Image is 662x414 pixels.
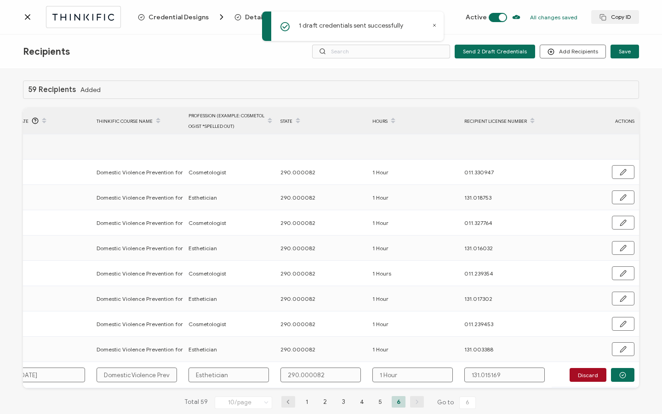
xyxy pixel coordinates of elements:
[280,268,315,279] span: 290.000082
[97,293,287,304] span: Domestic Violence Prevention for Beauty & Wellness Professionals Course
[97,344,287,355] span: Domestic Violence Prevention for Beauty & Wellness Professionals Course
[530,14,577,21] p: All changes saved
[97,243,287,253] span: Domestic Violence Prevention for Beauty & Wellness Professionals Course
[540,45,606,58] button: Add Recipients
[591,10,639,24] button: Copy ID
[373,396,387,408] li: 5
[188,268,226,279] span: Cosmetologist
[80,86,101,93] span: Added
[280,192,315,203] span: 290.000082
[460,113,552,129] div: recipient license number
[97,192,287,203] span: Domestic Violence Prevention for Beauty & Wellness Professionals Course
[300,396,314,408] li: 1
[138,12,226,22] span: Credential Designs
[92,113,184,129] div: Thinkific Course Name
[245,14,267,21] span: Details
[280,293,315,304] span: 290.000082
[276,113,368,129] div: State
[51,11,116,23] img: thinkific.svg
[611,45,639,58] button: Save
[188,218,226,228] span: Cosmetologist
[355,396,369,408] li: 4
[455,45,535,58] button: Send 2 Draft Credentials
[372,218,388,228] span: 1 Hour
[464,319,493,329] span: 011.239453
[280,319,315,329] span: 290.000082
[188,192,217,203] span: Esthetician
[184,396,208,409] span: Total 59
[28,86,76,94] h1: 59 Recipients
[280,243,315,253] span: 290.000082
[552,116,639,126] div: ACTIONS
[372,268,391,279] span: 1 Hours
[23,46,70,57] span: Recipients
[188,243,217,253] span: Esthetician
[188,344,217,355] span: Esthetician
[464,243,493,253] span: 131.016032
[188,167,226,178] span: Cosmetologist
[464,268,493,279] span: 011.239354
[337,396,350,408] li: 3
[464,167,494,178] span: 011.330947
[188,319,226,329] span: Cosmetologist
[234,12,285,22] span: Details
[464,192,491,203] span: 131.018753
[372,344,388,355] span: 1 Hour
[280,344,315,355] span: 290.000082
[372,319,388,329] span: 1 Hour
[616,370,662,414] iframe: Chat Widget
[280,218,315,228] span: 290.000082
[464,293,492,304] span: 131.017302
[188,293,217,304] span: Esthetician
[372,293,388,304] span: 1 Hour
[437,396,478,409] span: Go to
[97,167,287,178] span: Domestic Violence Prevention for Beauty & Wellness Professionals Course
[463,49,527,54] span: Send 2 Draft Credentials
[464,344,493,355] span: 131.003388
[97,268,287,279] span: Domestic Violence Prevention for Beauty & Wellness Professionals Course
[280,167,315,178] span: 290.000082
[97,319,287,329] span: Domestic Violence Prevention for Beauty & Wellness Professionals Course
[599,14,631,21] span: Copy ID
[372,192,388,203] span: 1 Hour
[619,49,631,54] span: Save
[215,397,272,409] input: Select
[570,368,606,382] button: Discard
[138,12,432,22] div: Breadcrumb
[464,218,492,228] span: 011.327764
[368,113,460,129] div: Hours
[97,218,287,228] span: Domestic Violence Prevention for Beauty & Wellness Professionals Course
[312,45,450,58] input: Search
[148,14,209,21] span: Credential Designs
[299,21,403,30] p: 1 draft credentials sent successfully
[372,167,388,178] span: 1 Hour
[392,396,405,408] li: 6
[184,110,276,132] div: Profession (Example: cosmetologist *spelled out)
[372,243,388,253] span: 1 Hour
[466,13,487,21] span: Active
[318,396,332,408] li: 2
